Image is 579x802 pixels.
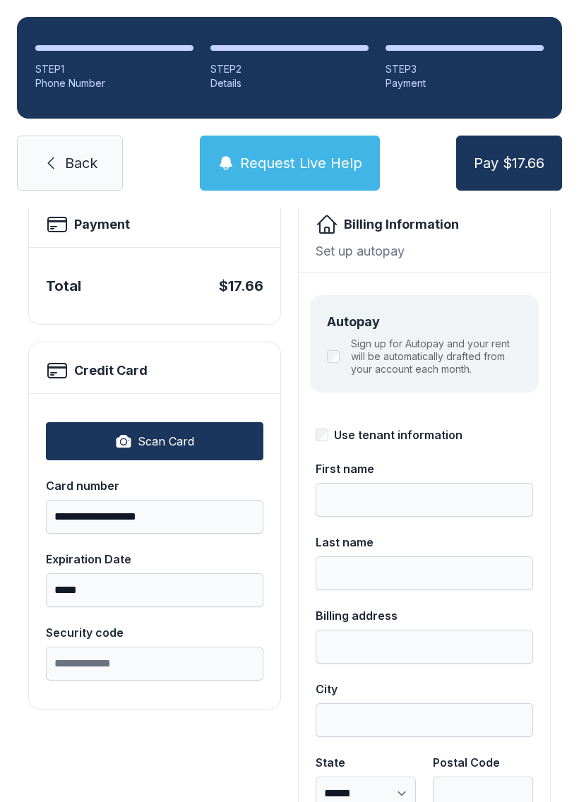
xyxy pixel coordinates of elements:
input: Security code [46,647,263,681]
div: Total [46,276,81,296]
div: STEP 1 [35,62,193,76]
label: Sign up for Autopay and your rent will be automatically drafted from your account each month. [351,337,522,376]
span: Back [65,153,97,173]
span: Request Live Help [240,153,362,173]
div: Billing address [316,607,533,624]
div: Payment [386,76,544,90]
div: Card number [46,477,263,494]
span: Scan Card [138,433,194,450]
div: State [316,754,416,771]
input: First name [316,483,533,517]
span: Pay $17.66 [474,153,544,173]
div: Expiration Date [46,551,263,568]
input: Last name [316,556,533,590]
h2: Payment [74,215,130,234]
div: Phone Number [35,76,193,90]
div: Details [210,76,369,90]
div: Set up autopay [316,241,533,261]
div: Autopay [327,312,522,332]
div: Postal Code [433,754,533,771]
input: Expiration Date [46,573,263,607]
input: Card number [46,500,263,534]
div: Security code [46,624,263,641]
h2: Billing Information [344,215,459,234]
div: Use tenant information [334,426,462,443]
div: STEP 2 [210,62,369,76]
div: $17.66 [219,276,263,296]
input: City [316,703,533,737]
h2: Credit Card [74,361,148,381]
div: Last name [316,534,533,551]
div: First name [316,460,533,477]
div: City [316,681,533,698]
div: STEP 3 [386,62,544,76]
input: Billing address [316,630,533,664]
